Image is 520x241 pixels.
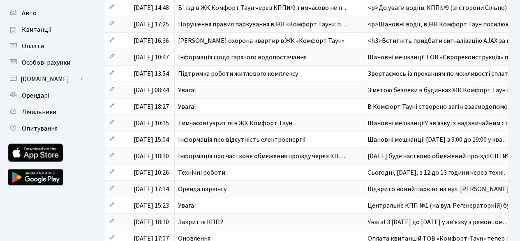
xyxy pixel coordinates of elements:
a: [DOMAIN_NAME] [4,71,86,87]
span: [DATE] 08:44 [134,86,169,95]
a: Квитанції [4,21,86,38]
span: Технічні роботи [178,168,225,177]
a: Авто [4,5,86,21]
span: Орендарі [22,91,49,100]
span: [DATE] 15:23 [134,201,169,210]
span: Закриття КПП2 [178,218,223,227]
span: Опитування [22,124,58,133]
span: [DATE] 10:15 [134,119,169,128]
a: Опитування [4,120,86,137]
span: Шановні мешканці! [DATE] з 9:00 до 19:00 у ква… [367,135,509,144]
span: Особові рахунки [22,58,70,67]
a: Оплати [4,38,86,54]
span: Інформація про часткове обмеження проїзду через КП… [178,152,345,161]
span: Порушення правил паркування в ЖК «Комфорт Таун»: п… [178,20,347,29]
span: [PERSON_NAME] охорона квартир в ЖК «Комфорт Таун» [178,36,344,45]
span: [DATE] 17:25 [134,20,169,29]
a: Особові рахунки [4,54,86,71]
span: [DATE] 16:36 [134,36,169,45]
span: [DATE] 13:54 [134,69,169,78]
span: [DATE] 18:10 [134,218,169,227]
span: [DATE] 18:10 [134,152,169,161]
span: [DATE] 10:26 [134,168,169,177]
a: Орендарі [4,87,86,104]
span: Сьогодні, [DATE], з 12 до 13 години через техні… [367,168,510,177]
span: Інформація щодо гарячого водопостачання [178,53,307,62]
span: Увага! [178,201,196,210]
span: Оренда паркінгу [178,185,226,194]
span: Увага! З [DATE] до [DATE] у зв’язку з ремонтом… [367,218,509,227]
span: Квитанції [22,25,52,34]
span: Інформація про відсутність електроенергії [178,135,306,144]
span: [DATE] 15:04 [134,135,169,144]
span: [DATE] 18:27 [134,102,169,111]
span: [DATE] 17:14 [134,185,169,194]
span: Оплати [22,42,44,51]
span: [DATE] 10:47 [134,53,169,62]
span: Увага! [178,86,196,95]
span: Авто [22,9,37,18]
span: Увага! [178,102,196,111]
span: В`їзд в ЖК Комфорт Таун через КПП№9 тимчасово не п… [178,3,349,12]
a: Лічильники [4,104,86,120]
span: Підтримка роботи житлового комплексу [178,69,298,78]
span: Лічильники [22,108,56,117]
span: Тимчасові укриття в ЖК Комфорт Таун [178,119,292,128]
span: [DATE] 14:48 [134,3,169,12]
